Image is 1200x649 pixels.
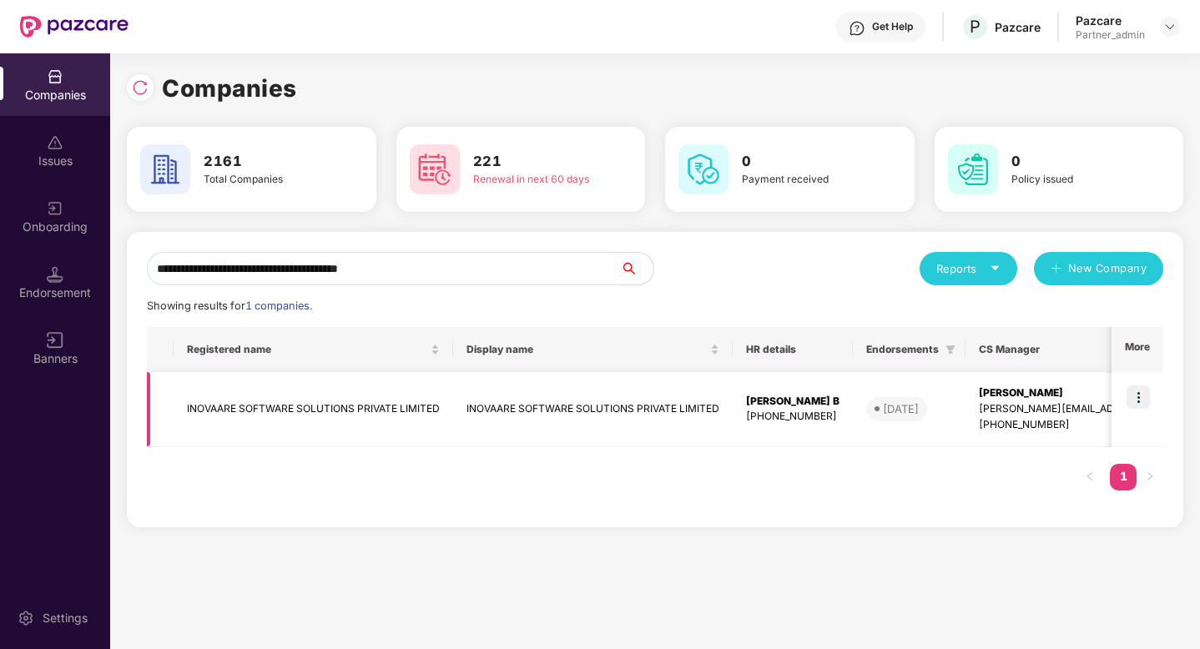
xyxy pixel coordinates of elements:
[990,263,1001,274] span: caret-down
[942,340,959,360] span: filter
[1034,252,1163,285] button: plusNew Company
[619,252,654,285] button: search
[47,134,63,151] img: svg+xml;base64,PHN2ZyBpZD0iSXNzdWVzX2Rpc2FibGVkIiB4bWxucz0iaHR0cDovL3d3dy53My5vcmcvMjAwMC9zdmciIH...
[1145,471,1155,481] span: right
[1011,172,1136,188] div: Policy issued
[47,332,63,349] img: svg+xml;base64,PHN2ZyB3aWR0aD0iMTYiIGhlaWdodD0iMTYiIHZpZXdCb3g9IjAgMCAxNiAxNiIgZmlsbD0ibm9uZSIgeG...
[849,20,865,37] img: svg+xml;base64,PHN2ZyBpZD0iSGVscC0zMngzMiIgeG1sbnM9Imh0dHA6Ly93d3cudzMub3JnLzIwMDAvc3ZnIiB3aWR0aD...
[1110,464,1137,489] a: 1
[1085,471,1095,481] span: left
[38,610,93,626] div: Settings
[948,144,998,194] img: svg+xml;base64,PHN2ZyB4bWxucz0iaHR0cDovL3d3dy53My5vcmcvMjAwMC9zdmciIHdpZHRoPSI2MCIgaGVpZ2h0PSI2MC...
[1110,464,1137,491] li: 1
[742,172,866,188] div: Payment received
[1163,20,1177,33] img: svg+xml;base64,PHN2ZyBpZD0iRHJvcGRvd24tMzJ4MzIiIHhtbG5zPSJodHRwOi8vd3d3LnczLm9yZy8yMDAwL3N2ZyIgd2...
[733,327,853,372] th: HR details
[1076,464,1103,491] li: Previous Page
[187,343,427,356] span: Registered name
[147,299,312,312] span: Showing results for
[746,409,839,425] div: [PHONE_NUMBER]
[1051,263,1061,276] span: plus
[742,151,866,173] h3: 0
[174,327,453,372] th: Registered name
[47,200,63,217] img: svg+xml;base64,PHN2ZyB3aWR0aD0iMjAiIGhlaWdodD0iMjAiIHZpZXdCb3g9IjAgMCAyMCAyMCIgZmlsbD0ibm9uZSIgeG...
[204,172,328,188] div: Total Companies
[1137,464,1163,491] button: right
[453,327,733,372] th: Display name
[995,19,1041,35] div: Pazcare
[473,172,597,188] div: Renewal in next 60 days
[245,299,312,312] span: 1 companies.
[1127,385,1150,409] img: icon
[410,144,460,194] img: svg+xml;base64,PHN2ZyB4bWxucz0iaHR0cDovL3d3dy53My5vcmcvMjAwMC9zdmciIHdpZHRoPSI2MCIgaGVpZ2h0PSI2MC...
[1112,327,1163,372] th: More
[872,20,913,33] div: Get Help
[970,17,981,37] span: P
[18,610,34,626] img: svg+xml;base64,PHN2ZyBpZD0iU2V0dGluZy0yMHgyMCIgeG1sbnM9Imh0dHA6Ly93d3cudzMub3JnLzIwMDAvc3ZnIiB3aW...
[866,343,939,356] span: Endorsements
[1076,13,1145,28] div: Pazcare
[132,79,149,96] img: svg+xml;base64,PHN2ZyBpZD0iUmVsb2FkLTMyeDMyIiB4bWxucz0iaHR0cDovL3d3dy53My5vcmcvMjAwMC9zdmciIHdpZH...
[1076,28,1145,42] div: Partner_admin
[746,394,839,410] div: [PERSON_NAME] B
[473,151,597,173] h3: 221
[936,260,1001,277] div: Reports
[47,68,63,85] img: svg+xml;base64,PHN2ZyBpZD0iQ29tcGFuaWVzIiB4bWxucz0iaHR0cDovL3d3dy53My5vcmcvMjAwMC9zdmciIHdpZHRoPS...
[47,266,63,283] img: svg+xml;base64,PHN2ZyB3aWR0aD0iMTQuNSIgaGVpZ2h0PSIxNC41IiB2aWV3Qm94PSIwIDAgMTYgMTYiIGZpbGw9Im5vbm...
[204,151,328,173] h3: 2161
[140,144,190,194] img: svg+xml;base64,PHN2ZyB4bWxucz0iaHR0cDovL3d3dy53My5vcmcvMjAwMC9zdmciIHdpZHRoPSI2MCIgaGVpZ2h0PSI2MC...
[619,262,653,275] span: search
[883,400,919,417] div: [DATE]
[945,345,955,355] span: filter
[20,16,129,38] img: New Pazcare Logo
[1137,464,1163,491] li: Next Page
[1011,151,1136,173] h3: 0
[162,70,297,107] h1: Companies
[453,372,733,447] td: INOVAARE SOFTWARE SOLUTIONS PRIVATE LIMITED
[174,372,453,447] td: INOVAARE SOFTWARE SOLUTIONS PRIVATE LIMITED
[1068,260,1147,277] span: New Company
[466,343,707,356] span: Display name
[1076,464,1103,491] button: left
[678,144,729,194] img: svg+xml;base64,PHN2ZyB4bWxucz0iaHR0cDovL3d3dy53My5vcmcvMjAwMC9zdmciIHdpZHRoPSI2MCIgaGVpZ2h0PSI2MC...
